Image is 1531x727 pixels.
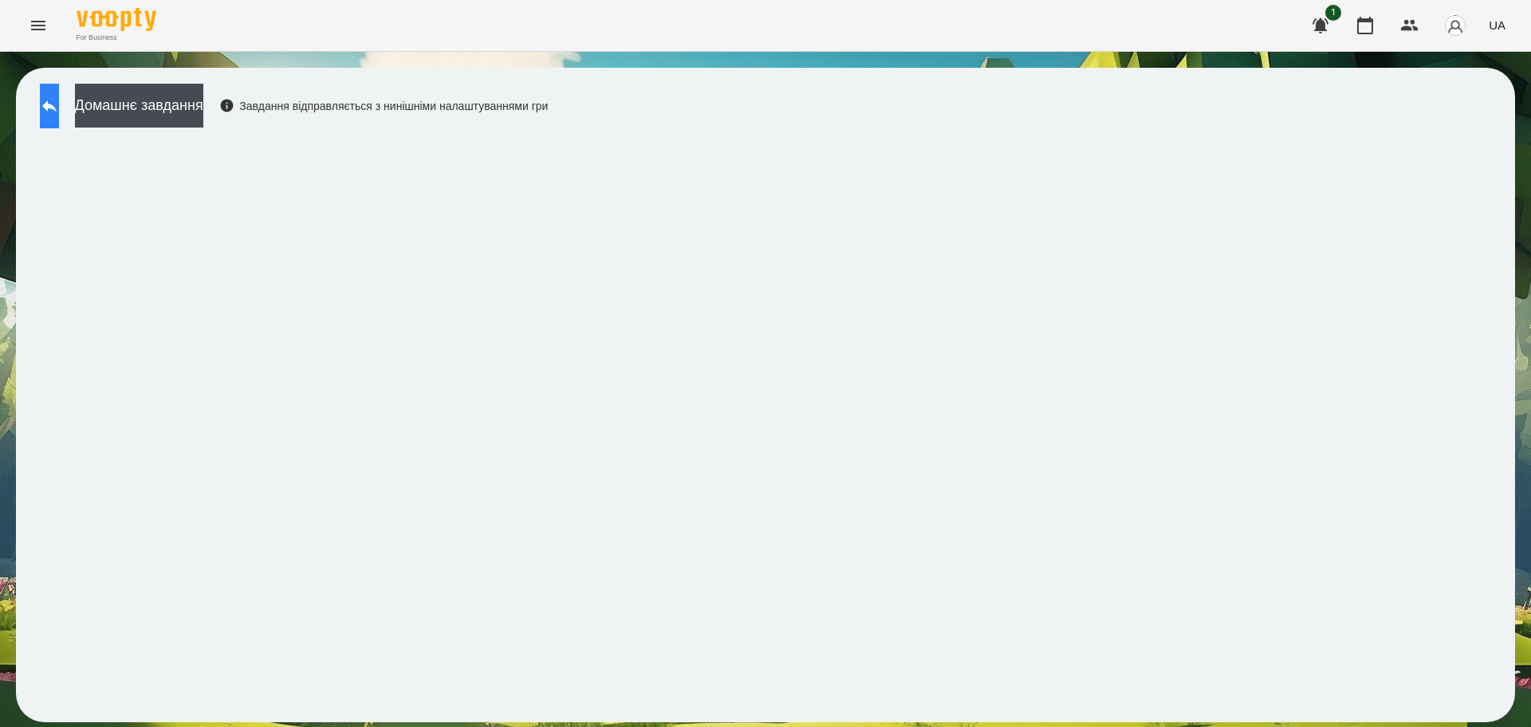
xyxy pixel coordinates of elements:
img: avatar_s.png [1444,14,1466,37]
img: Voopty Logo [77,8,156,31]
span: UA [1489,17,1505,33]
button: UA [1482,10,1512,40]
div: Завдання відправляється з нинішніми налаштуваннями гри [219,98,549,114]
span: For Business [77,33,156,43]
button: Домашнє завдання [75,84,203,128]
span: 1 [1325,5,1341,21]
button: Menu [19,6,57,45]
